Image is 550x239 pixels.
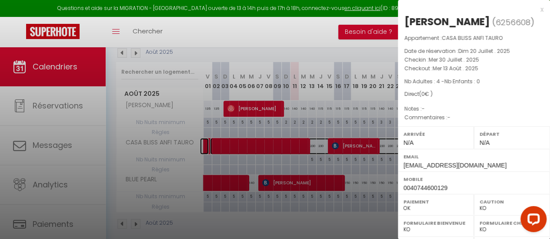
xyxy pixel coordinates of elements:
span: - [447,114,450,121]
p: Checkin : [404,56,543,64]
p: Notes : [404,105,543,113]
label: Arrivée [403,130,468,138]
span: Mer 30 Juillet . 2025 [429,56,479,63]
span: N/A [403,139,413,146]
span: ( € ) [419,90,433,98]
p: Date de réservation : [404,47,543,56]
span: Nb Adultes : 4 - [404,78,480,85]
label: Caution [480,197,544,206]
span: CASA BLISS ANFI TAURO [442,34,503,42]
span: 0040744600129 [403,184,447,191]
span: - [422,105,425,112]
span: 6256608 [496,17,530,28]
label: Formulaire Bienvenue [403,219,468,227]
p: Appartement : [404,34,543,43]
div: x [398,4,543,15]
div: Direct [404,90,543,98]
span: ( ) [492,16,534,28]
span: N/A [480,139,490,146]
span: Nb Enfants : 0 [444,78,480,85]
label: Départ [480,130,544,138]
span: Mer 13 Août . 2025 [433,65,478,72]
iframe: LiveChat chat widget [513,203,550,239]
p: Checkout : [404,64,543,73]
label: Email [403,152,544,161]
label: Formulaire Checkin [480,219,544,227]
span: [EMAIL_ADDRESS][DOMAIN_NAME] [403,162,507,169]
label: Mobile [403,175,544,183]
label: Paiement [403,197,468,206]
span: 0 [421,90,425,98]
span: Dim 20 Juillet . 2025 [458,47,510,55]
p: Commentaires : [404,113,543,122]
div: [PERSON_NAME] [404,15,490,29]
